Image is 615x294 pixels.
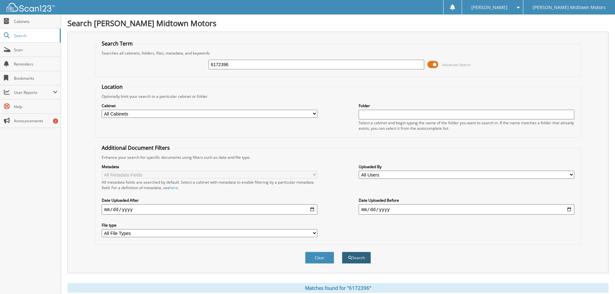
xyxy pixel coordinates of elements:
[342,252,371,264] button: Search
[53,118,58,124] div: 2
[359,204,574,215] input: end
[14,19,57,24] span: Cabinets
[67,18,609,28] h1: Search [PERSON_NAME] Midtown Motors
[98,144,173,151] legend: Additional Document Filters
[98,155,578,160] div: Enhance your search for specific documents using filters such as date and file type.
[442,62,471,67] span: Advanced Search
[305,252,334,264] button: Clear
[359,103,574,108] label: Folder
[533,5,606,9] span: [PERSON_NAME] Midtown Motors
[359,198,574,203] label: Date Uploaded Before
[14,47,57,53] span: Scan
[98,40,136,47] legend: Search Term
[102,204,317,215] input: start
[14,118,57,124] span: Announcements
[67,283,609,293] div: Matches found for "6172396"
[98,50,578,56] div: Searches all cabinets, folders, files, metadata, and keywords
[102,103,317,108] label: Cabinet
[583,263,615,294] iframe: Chat Widget
[6,3,55,12] img: scan123-logo-white.svg
[14,104,57,109] span: Help
[14,76,57,81] span: Bookmarks
[102,222,317,228] label: File type
[14,33,56,38] span: Search
[359,164,574,169] label: Uploaded By
[98,94,578,99] div: Optionally limit your search to a particular cabinet or folder
[102,179,317,190] div: All metadata fields are searched by default. Select a cabinet with metadata to enable filtering b...
[102,198,317,203] label: Date Uploaded After
[14,90,53,95] span: User Reports
[359,120,574,131] div: Select a cabinet and begin typing the name of the folder you want to search in. If the name match...
[14,61,57,67] span: Reminders
[102,164,317,169] label: Metadata
[169,185,178,190] a: here
[98,83,126,90] legend: Location
[471,5,507,9] span: [PERSON_NAME]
